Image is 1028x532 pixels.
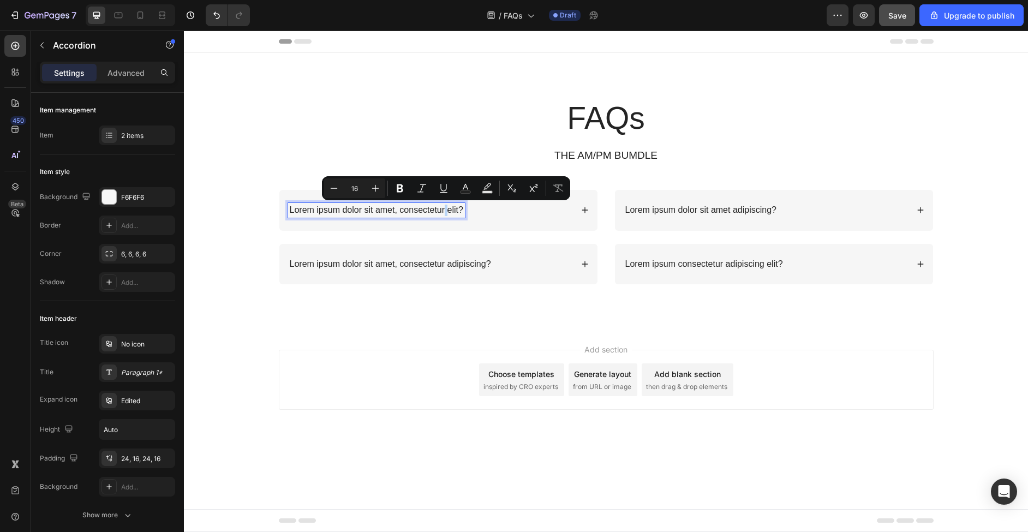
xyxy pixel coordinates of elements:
div: Background [40,190,93,205]
div: 450 [10,116,26,125]
button: Upgrade to publish [919,4,1024,26]
p: 7 [71,9,76,22]
div: Editor contextual toolbar [322,176,570,200]
div: Show more [82,510,133,521]
iframe: Design area [184,31,1028,532]
div: Item header [40,314,77,324]
div: Title [40,367,53,377]
div: 24, 16, 24, 16 [121,454,172,464]
div: Undo/Redo [206,4,250,26]
div: Shadow [40,277,65,287]
div: Expand icon [40,394,77,404]
div: Item [40,130,53,140]
div: Choose templates [304,338,370,349]
div: Border [40,220,61,230]
button: Save [879,4,915,26]
p: Settings [54,67,85,79]
div: Item management [40,105,96,115]
button: Show more [40,505,175,525]
span: Save [888,11,906,20]
div: Corner [40,249,62,259]
div: Upgrade to publish [929,10,1014,21]
div: Add... [121,221,172,231]
div: Padding [40,451,80,466]
span: from URL or image [389,351,447,361]
div: Add... [121,482,172,492]
div: Generate layout [390,338,447,349]
div: Add... [121,278,172,288]
div: Item style [40,167,70,177]
div: Add blank section [470,338,537,349]
span: inspired by CRO experts [300,351,374,361]
div: Paragraph 1* [121,368,172,378]
div: Background [40,482,77,492]
div: F6F6F6 [121,193,172,202]
div: 6, 6, 6, 6 [121,249,172,259]
span: Draft [560,10,576,20]
p: Lorem ipsum dolor sit amet adipiscing? [441,174,593,186]
span: then drag & drop elements [462,351,543,361]
p: Advanced [107,67,145,79]
div: Edited [121,396,172,406]
div: Title icon [40,338,68,348]
span: Add section [396,313,448,325]
div: Beta [8,200,26,208]
div: Height [40,422,75,437]
span: FAQs [504,10,523,21]
span: / [499,10,501,21]
div: No icon [121,339,172,349]
p: Lorem ipsum consectetur adipiscing elit? [441,228,599,240]
div: 2 items [121,131,172,141]
button: 7 [4,4,81,26]
input: Auto [99,420,175,439]
div: Open Intercom Messenger [991,479,1017,505]
p: Accordion [53,39,146,52]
